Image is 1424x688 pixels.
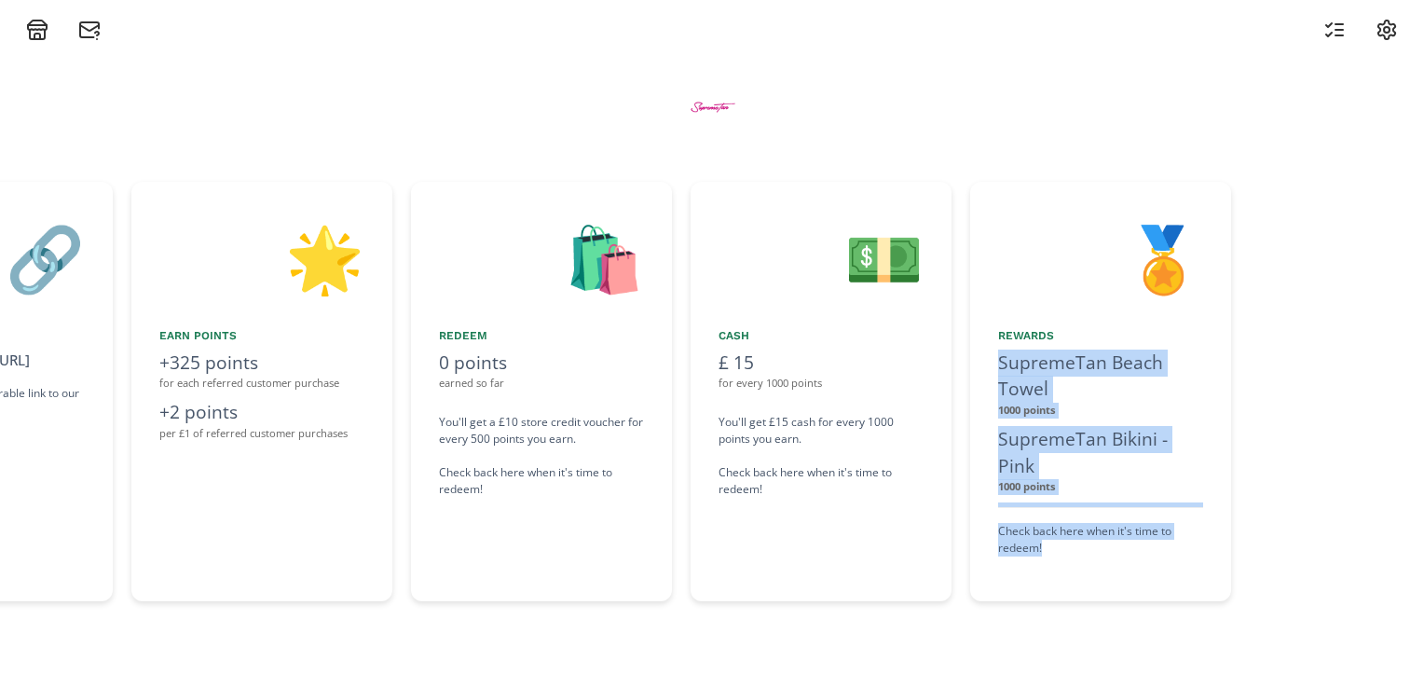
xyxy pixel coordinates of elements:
[159,350,364,377] div: +325 points
[678,72,747,142] img: BtZWWMaMEGZe
[719,327,924,344] div: Cash
[159,210,364,305] div: 🌟
[998,327,1203,344] div: Rewards
[998,479,1056,493] strong: 1000 points
[998,426,1203,480] div: SupremeTan Bikini - Pink
[998,403,1056,417] strong: 1000 points
[998,210,1203,305] div: 🏅
[719,350,924,377] div: £ 15
[719,376,924,392] div: for every 1000 points
[159,376,364,392] div: for each referred customer purchase
[159,399,364,426] div: +2 points
[159,426,364,442] div: per £1 of referred customer purchases
[439,350,644,377] div: 0 points
[719,414,924,498] div: You'll get £15 cash for every 1000 points you earn. Check back here when it's time to redeem!
[998,502,1203,557] div: SupremeTan Swimsuit - Pink
[159,327,364,344] div: Earn points
[439,414,644,498] div: You'll get a £10 store credit voucher for every 500 points you earn. Check back here when it's ti...
[998,350,1203,404] div: SupremeTan Beach Towel
[719,210,924,305] div: 💵
[998,523,1203,557] div: Check back here when it's time to redeem!
[439,376,644,392] div: earned so far
[439,210,644,305] div: 🛍️
[439,327,644,344] div: Redeem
